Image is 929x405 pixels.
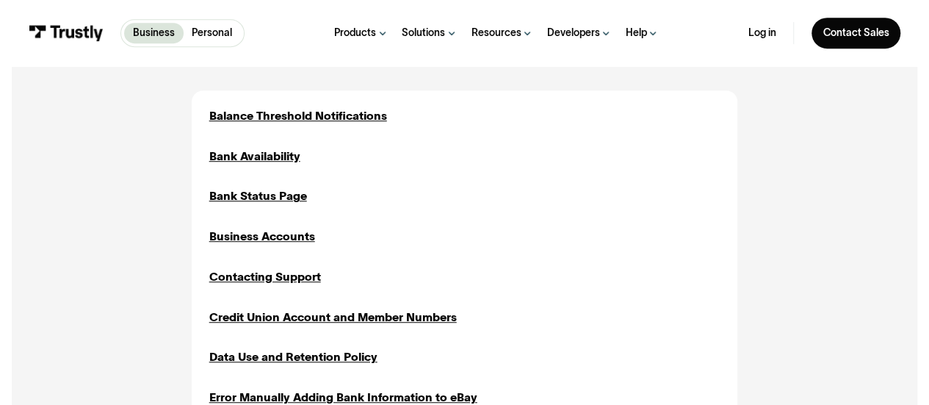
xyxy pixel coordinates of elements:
[209,187,307,204] a: Bank Status Page
[209,107,387,124] a: Balance Threshold Notifications
[811,18,900,48] a: Contact Sales
[626,26,647,40] div: Help
[29,25,104,40] img: Trustly Logo
[192,26,232,41] p: Personal
[209,148,300,165] a: Bank Availability
[209,228,315,245] a: Business Accounts
[334,26,376,40] div: Products
[209,309,457,326] a: Credit Union Account and Member Numbers
[184,23,241,43] a: Personal
[124,23,183,43] a: Business
[748,26,776,40] a: Log in
[133,26,175,41] p: Business
[823,26,889,40] div: Contact Sales
[471,26,521,40] div: Resources
[209,268,321,285] a: Contacting Support
[547,26,600,40] div: Developers
[402,26,445,40] div: Solutions
[209,348,377,365] a: Data Use and Retention Policy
